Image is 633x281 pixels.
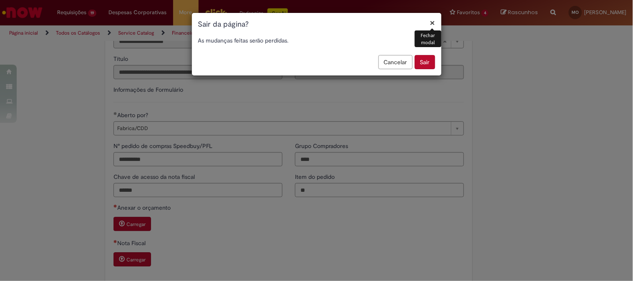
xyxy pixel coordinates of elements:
div: Fechar modal [415,30,441,47]
button: Cancelar [378,55,413,69]
p: As mudanças feitas serão perdidas. [198,36,435,45]
h1: Sair da página? [198,19,435,30]
button: Sair [415,55,435,69]
button: Fechar modal [430,18,435,27]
